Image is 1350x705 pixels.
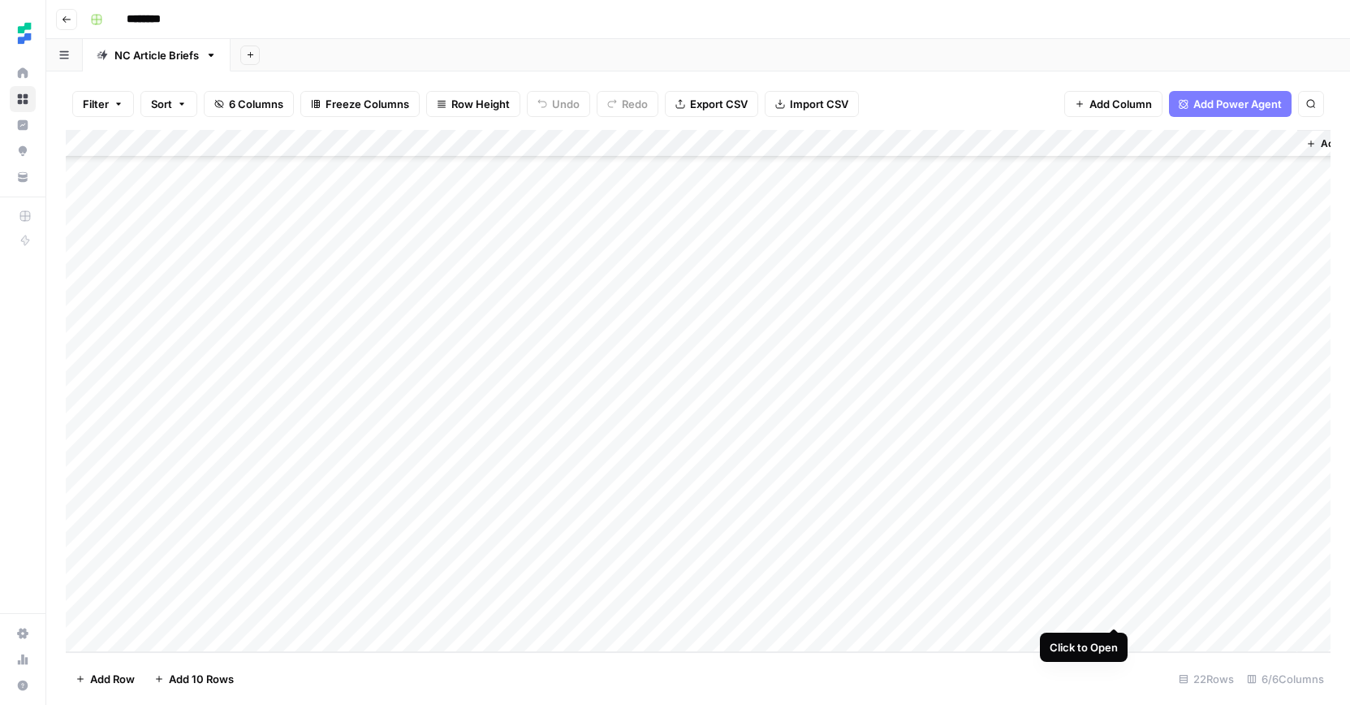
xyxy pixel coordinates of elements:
span: Add Row [90,671,135,687]
button: Freeze Columns [300,91,420,117]
span: Undo [552,96,580,112]
a: Usage [10,647,36,673]
button: Import CSV [765,91,859,117]
button: Row Height [426,91,520,117]
a: Settings [10,621,36,647]
div: NC Article Briefs [114,47,199,63]
a: Your Data [10,164,36,190]
button: 6 Columns [204,91,294,117]
a: Opportunities [10,138,36,164]
button: Add Column [1064,91,1162,117]
a: Browse [10,86,36,112]
button: Add Power Agent [1169,91,1292,117]
span: 6 Columns [229,96,283,112]
button: Add 10 Rows [144,666,244,692]
span: Import CSV [790,96,848,112]
span: Add 10 Rows [169,671,234,687]
span: Row Height [451,96,510,112]
span: Redo [622,96,648,112]
a: NC Article Briefs [83,39,231,71]
button: Redo [597,91,658,117]
div: 22 Rows [1172,666,1240,692]
img: Ten Speed Logo [10,19,39,48]
span: Export CSV [690,96,748,112]
a: Home [10,60,36,86]
a: Insights [10,112,36,138]
span: Add Power Agent [1193,96,1282,112]
button: Filter [72,91,134,117]
div: 6/6 Columns [1240,666,1331,692]
div: Click to Open [1050,639,1118,655]
button: Sort [140,91,197,117]
span: Freeze Columns [326,96,409,112]
span: Add Column [1089,96,1152,112]
span: Filter [83,96,109,112]
button: Export CSV [665,91,758,117]
button: Help + Support [10,673,36,699]
button: Undo [527,91,590,117]
button: Workspace: Ten Speed [10,13,36,54]
span: Sort [151,96,172,112]
button: Add Row [66,666,144,692]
